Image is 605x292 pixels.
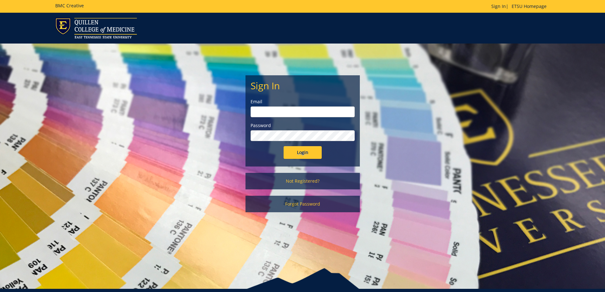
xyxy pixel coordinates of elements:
p: | [491,3,550,10]
a: Forgot Password [245,196,360,212]
h5: BMC Creative [55,3,84,8]
h2: Sign In [251,80,355,91]
img: ETSU logo [55,18,137,38]
a: Sign In [491,3,506,9]
label: Password [251,122,355,129]
input: Login [284,146,322,159]
a: ETSU Homepage [508,3,550,9]
a: Not Registered? [245,173,360,189]
label: Email [251,98,355,105]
